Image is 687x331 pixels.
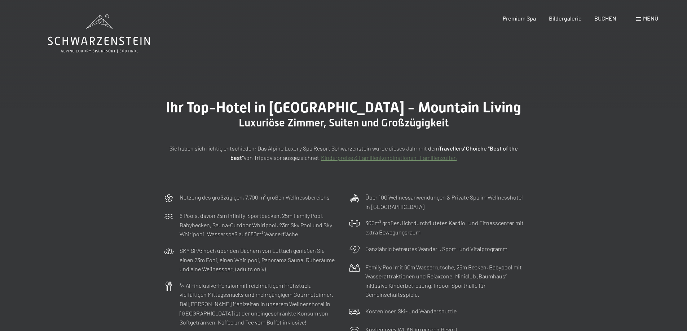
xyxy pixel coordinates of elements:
a: Bildergalerie [549,15,582,22]
p: Nutzung des großzügigen, 7.700 m² großen Wellnessbereichs [180,193,330,202]
span: Ihr Top-Hotel in [GEOGRAPHIC_DATA] - Mountain Living [166,99,521,116]
p: Ganzjährig betreutes Wander-, Sport- und Vitalprogramm [365,244,507,254]
p: 6 Pools, davon 25m Infinity-Sportbecken, 25m Family Pool, Babybecken, Sauna-Outdoor Whirlpool, 23... [180,211,338,239]
a: BUCHEN [594,15,616,22]
p: Family Pool mit 60m Wasserrutsche, 25m Becken, Babypool mit Wasserattraktionen und Relaxzone. Min... [365,263,524,299]
p: Sie haben sich richtig entschieden: Das Alpine Luxury Spa Resort Schwarzenstein wurde dieses Jahr... [163,144,524,162]
strong: Travellers' Choiche "Best of the best" [230,145,518,161]
p: ¾ All-inclusive-Pension mit reichhaltigem Frühstück, vielfältigen Mittagssnacks und mehrgängigem ... [180,281,338,327]
a: Kinderpreise & Familienkonbinationen- Familiensuiten [321,154,457,161]
p: Kostenloses Ski- und Wandershuttle [365,307,457,316]
p: SKY SPA: hoch über den Dächern von Luttach genießen Sie einen 23m Pool, einen Whirlpool, Panorama... [180,246,338,274]
a: Premium Spa [503,15,536,22]
p: 300m² großes, lichtdurchflutetes Kardio- und Fitnesscenter mit extra Bewegungsraum [365,218,524,237]
span: Menü [643,15,658,22]
p: Über 100 Wellnessanwendungen & Private Spa im Wellnesshotel in [GEOGRAPHIC_DATA] [365,193,524,211]
span: Luxuriöse Zimmer, Suiten und Großzügigkeit [239,116,449,129]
